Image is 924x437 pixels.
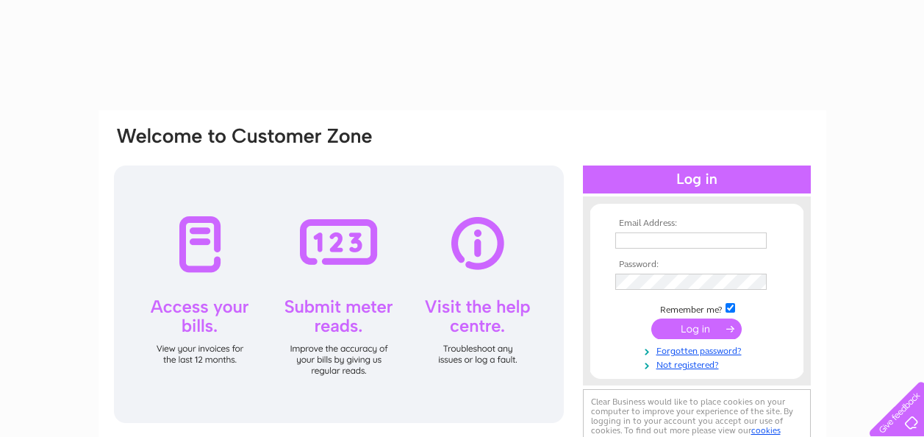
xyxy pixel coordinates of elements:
[612,218,782,229] th: Email Address:
[615,357,782,371] a: Not registered?
[615,343,782,357] a: Forgotten password?
[612,260,782,270] th: Password:
[651,319,742,339] input: Submit
[612,301,782,316] td: Remember me?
